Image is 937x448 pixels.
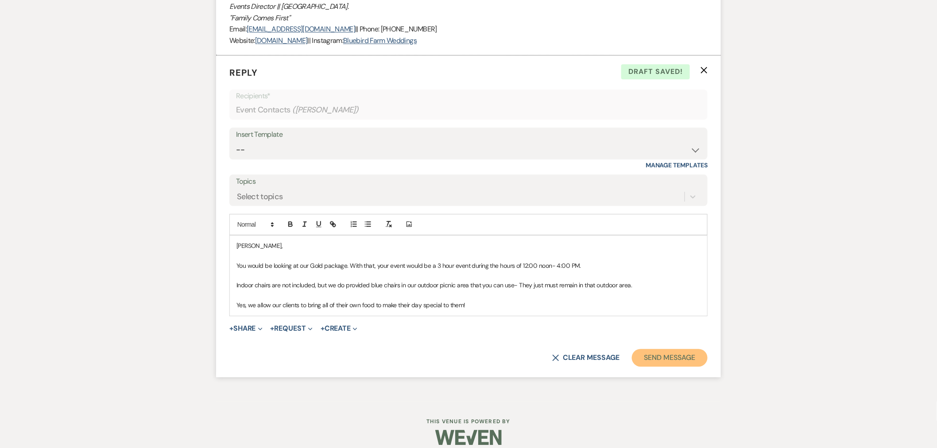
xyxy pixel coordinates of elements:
span: + [229,325,233,332]
p: [PERSON_NAME], [236,241,701,251]
button: Request [271,325,313,332]
span: + [271,325,275,332]
button: Send Message [632,349,708,367]
span: ( [PERSON_NAME] ) [292,104,359,116]
div: Insert Template [236,128,701,141]
span: Draft saved! [621,64,690,79]
p: You would be looking at our Gold package. With that, your event would be a 3 hour event during th... [236,261,701,270]
a: Manage Templates [646,161,708,169]
p: Recipients* [236,90,701,102]
p: Yes, we allow our clients to bring all of their own food to make their day special to them! [236,300,701,310]
span: Reply [229,67,258,78]
em: "Family Comes First" [229,13,290,23]
span: + [321,325,325,332]
label: Topics [236,175,701,188]
em: Events Director || [GEOGRAPHIC_DATA]. [229,2,348,11]
p: Website: || Instagram: [229,35,708,46]
p: Indoor chairs are not included, but we do provided blue chairs in our outdoor picnic area that yo... [236,280,701,290]
button: Create [321,325,357,332]
a: [EMAIL_ADDRESS][DOMAIN_NAME] [247,24,355,34]
a: Bluebird Farm Weddings [343,36,417,45]
p: Email: || Phone: [PHONE_NUMBER] [229,23,708,35]
div: Select topics [237,190,283,202]
button: Clear message [552,354,620,361]
div: Event Contacts [236,101,701,119]
button: Share [229,325,263,332]
a: [DOMAIN_NAME] [255,36,308,45]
